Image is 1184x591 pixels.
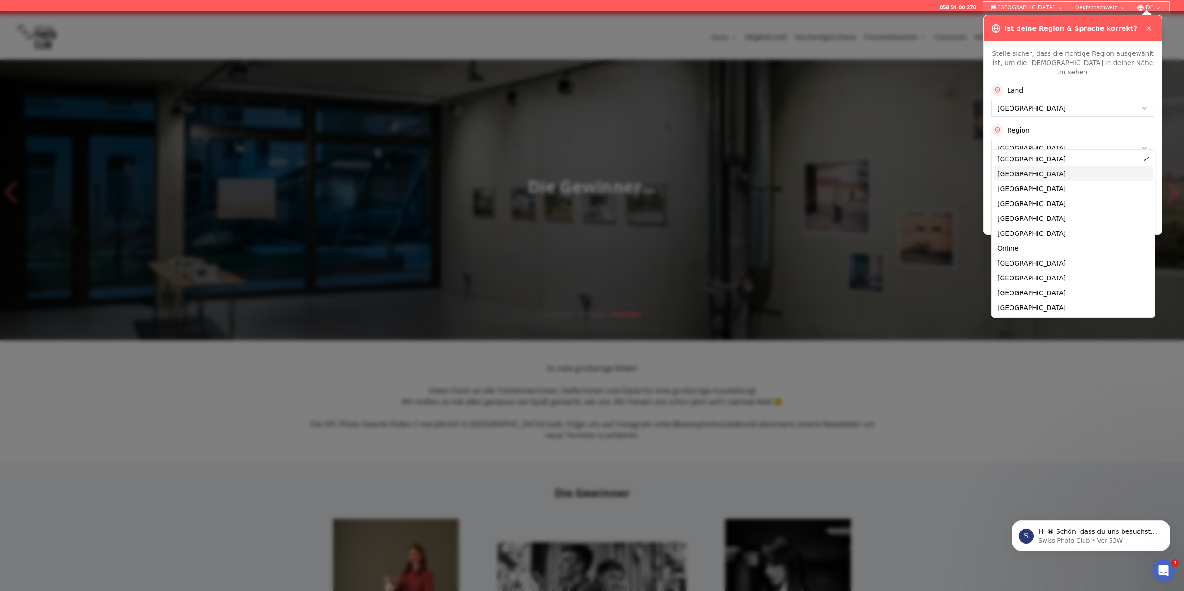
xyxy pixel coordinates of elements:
[997,304,1066,312] span: [GEOGRAPHIC_DATA]
[997,155,1066,163] span: [GEOGRAPHIC_DATA]
[997,185,1066,193] span: [GEOGRAPHIC_DATA]
[998,501,1184,566] iframe: Intercom notifications Nachricht
[1152,559,1175,582] iframe: Intercom live chat
[997,259,1066,267] span: [GEOGRAPHIC_DATA]
[997,274,1066,282] span: [GEOGRAPHIC_DATA]
[1171,559,1179,567] span: 1
[997,215,1066,222] span: [GEOGRAPHIC_DATA]
[997,170,1066,178] span: [GEOGRAPHIC_DATA]
[997,245,1018,252] span: Online
[997,289,1066,297] span: [GEOGRAPHIC_DATA]
[997,200,1066,207] span: [GEOGRAPHIC_DATA]
[997,230,1066,237] span: [GEOGRAPHIC_DATA]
